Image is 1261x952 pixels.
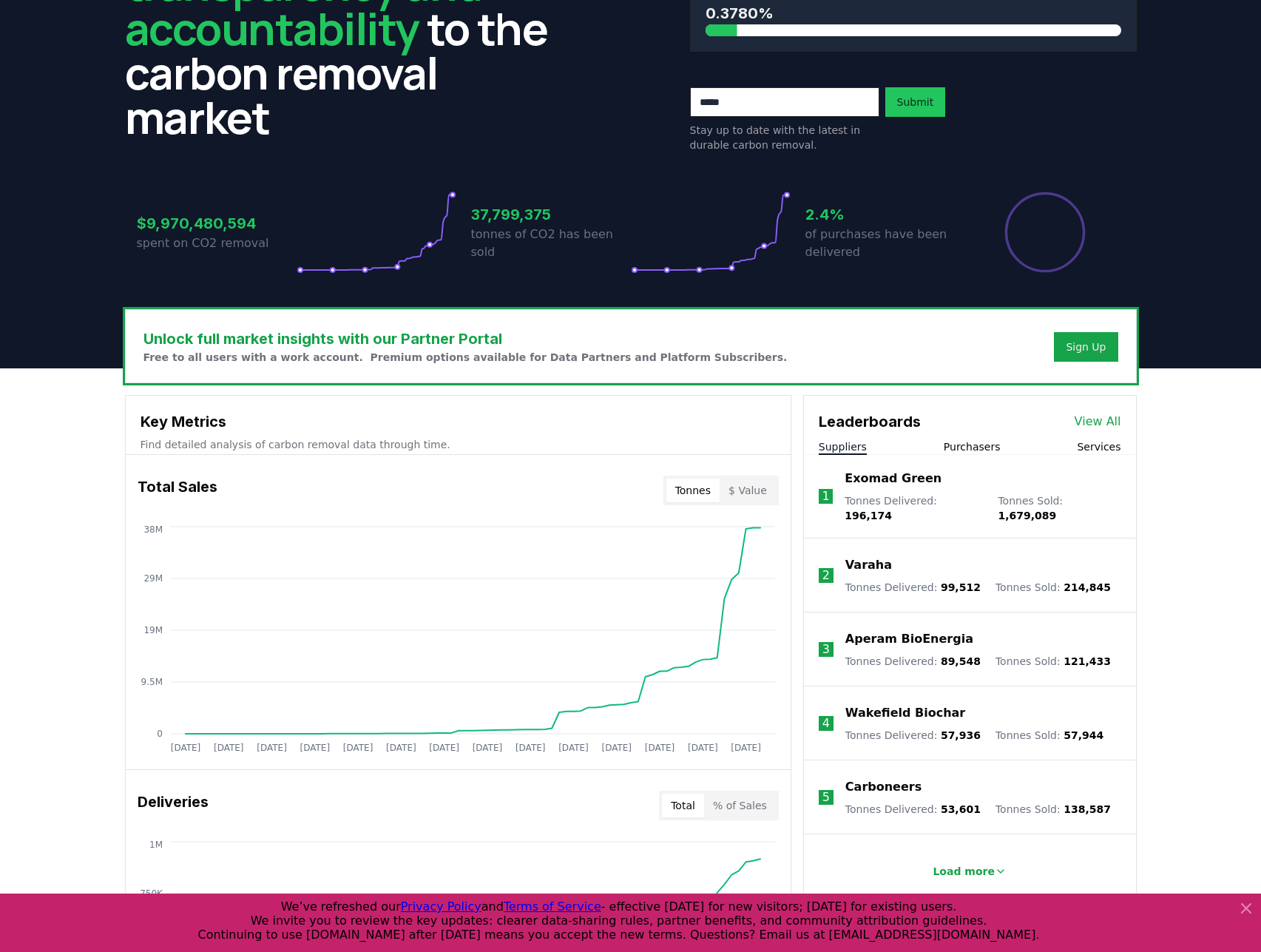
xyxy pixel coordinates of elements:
[662,794,704,817] button: Total
[141,411,776,433] h3: Key Metrics
[429,743,459,753] tspan: [DATE]
[515,743,545,753] tspan: [DATE]
[688,743,718,753] tspan: [DATE]
[386,743,416,753] tspan: [DATE]
[731,743,761,753] tspan: [DATE]
[933,864,995,879] p: Load more
[143,350,788,365] p: Free to all users with a work account. Premium options available for Data Partners and Platform S...
[822,567,830,584] p: 2
[1064,803,1111,815] span: 138,587
[704,794,776,817] button: % of Sales
[138,476,217,505] h3: Total Sales
[805,203,965,226] h3: 2.4%
[143,573,163,584] tspan: 29M
[845,580,981,595] p: Tonnes Delivered :
[1064,729,1103,741] span: 57,944
[1066,340,1106,354] a: Sign Up
[141,437,776,452] p: Find detailed analysis of carbon removal data through time.
[819,411,921,433] h3: Leaderboards
[342,743,373,753] tspan: [DATE]
[558,743,589,753] tspan: [DATE]
[143,524,163,535] tspan: 38M
[213,743,243,753] tspan: [DATE]
[921,857,1018,886] button: Load more
[941,655,981,667] span: 89,548
[601,743,632,753] tspan: [DATE]
[1054,332,1118,362] button: Sign Up
[471,226,631,261] p: tonnes of CO2 has been sold
[995,654,1111,669] p: Tonnes Sold :
[1064,655,1111,667] span: 121,433
[805,226,965,261] p: of purchases have been delivered
[845,654,981,669] p: Tonnes Delivered :
[845,556,892,574] a: Varaha
[845,630,973,648] a: Aperam BioEnergia
[257,743,287,753] tspan: [DATE]
[157,729,163,739] tspan: 0
[137,234,297,252] p: spent on CO2 removal
[138,791,209,820] h3: Deliveries
[1064,581,1111,593] span: 214,845
[644,743,675,753] tspan: [DATE]
[141,677,162,687] tspan: 9.5M
[690,123,879,152] p: Stay up to date with the latest in durable carbon removal.
[822,715,830,732] p: 4
[1075,413,1121,431] a: View All
[845,704,965,722] a: Wakefield Biochar
[998,493,1120,523] p: Tonnes Sold :
[149,840,163,850] tspan: 1M
[300,743,330,753] tspan: [DATE]
[720,479,776,502] button: $ Value
[822,641,830,658] p: 3
[472,743,502,753] tspan: [DATE]
[140,888,163,899] tspan: 750K
[143,328,788,350] h3: Unlock full market insights with our Partner Portal
[819,439,867,454] button: Suppliers
[822,789,830,806] p: 5
[995,802,1111,817] p: Tonnes Sold :
[941,581,981,593] span: 99,512
[706,2,1121,24] h3: 0.3780%
[941,803,981,815] span: 53,601
[845,470,941,487] a: Exomad Green
[1077,439,1120,454] button: Services
[1004,191,1086,274] div: Percentage of sales delivered
[995,728,1103,743] p: Tonnes Sold :
[845,510,892,521] span: 196,174
[845,778,922,796] a: Carboneers
[170,743,200,753] tspan: [DATE]
[998,510,1056,521] span: 1,679,089
[471,203,631,226] h3: 37,799,375
[845,493,983,523] p: Tonnes Delivered :
[137,212,297,234] h3: $9,970,480,594
[944,439,1001,454] button: Purchasers
[143,625,163,635] tspan: 19M
[885,87,946,117] button: Submit
[941,729,981,741] span: 57,936
[822,487,829,505] p: 1
[845,802,981,817] p: Tonnes Delivered :
[666,479,720,502] button: Tonnes
[845,728,981,743] p: Tonnes Delivered :
[995,580,1111,595] p: Tonnes Sold :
